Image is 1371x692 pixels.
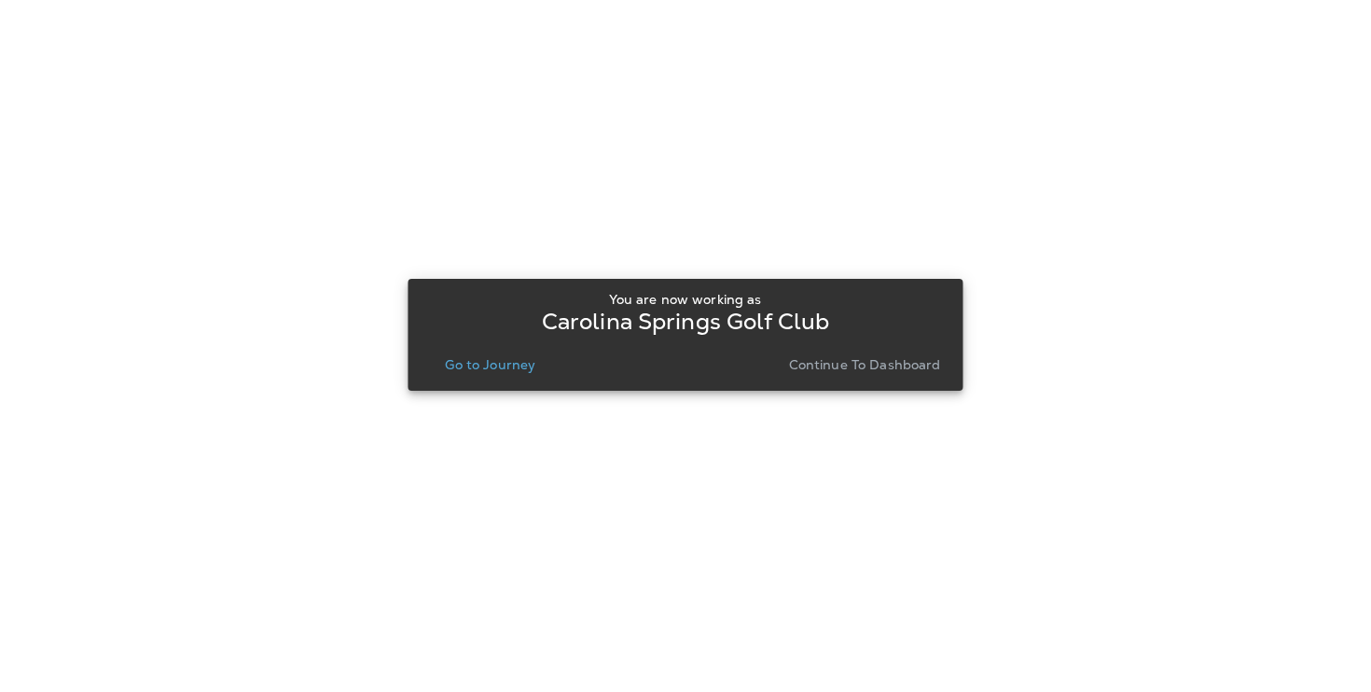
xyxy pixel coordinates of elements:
p: Carolina Springs Golf Club [542,314,830,329]
p: You are now working as [609,292,761,307]
p: Go to Journey [445,357,535,372]
button: Go to Journey [437,352,543,378]
button: Continue to Dashboard [782,352,949,378]
p: Continue to Dashboard [789,357,941,372]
